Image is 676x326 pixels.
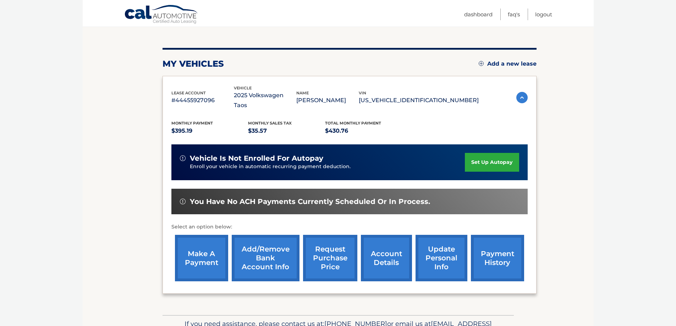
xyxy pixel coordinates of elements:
[361,235,412,281] a: account details
[175,235,228,281] a: make a payment
[190,197,430,206] span: You have no ACH payments currently scheduled or in process.
[296,90,309,95] span: name
[479,61,484,66] img: add.svg
[234,85,252,90] span: vehicle
[171,126,248,136] p: $395.19
[479,60,537,67] a: Add a new lease
[171,223,528,231] p: Select an option below:
[359,95,479,105] p: [US_VEHICLE_IDENTIFICATION_NUMBER]
[464,9,493,20] a: Dashboard
[248,121,292,126] span: Monthly sales Tax
[325,126,402,136] p: $430.76
[248,126,325,136] p: $35.57
[303,235,357,281] a: request purchase price
[171,121,213,126] span: Monthly Payment
[359,90,366,95] span: vin
[163,59,224,69] h2: my vehicles
[180,155,186,161] img: alert-white.svg
[171,90,206,95] span: lease account
[516,92,528,103] img: accordion-active.svg
[190,154,323,163] span: vehicle is not enrolled for autopay
[508,9,520,20] a: FAQ's
[296,95,359,105] p: [PERSON_NAME]
[465,153,519,172] a: set up autopay
[416,235,467,281] a: update personal info
[180,199,186,204] img: alert-white.svg
[234,90,296,110] p: 2025 Volkswagen Taos
[190,163,465,171] p: Enroll your vehicle in automatic recurring payment deduction.
[171,95,234,105] p: #44455927096
[325,121,381,126] span: Total Monthly Payment
[535,9,552,20] a: Logout
[471,235,524,281] a: payment history
[232,235,299,281] a: Add/Remove bank account info
[124,5,199,25] a: Cal Automotive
